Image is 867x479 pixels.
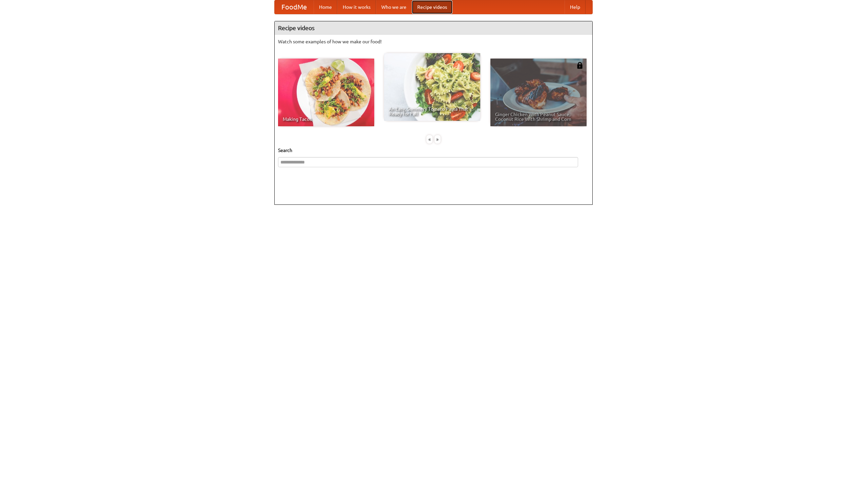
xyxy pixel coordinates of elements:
div: « [426,135,432,144]
a: Recipe videos [412,0,452,14]
p: Watch some examples of how we make our food! [278,38,589,45]
a: Home [314,0,337,14]
a: An Easy, Summery Tomato Pasta That's Ready for Fall [384,53,480,121]
h5: Search [278,147,589,154]
a: Making Tacos [278,59,374,126]
img: 483408.png [576,62,583,69]
span: An Easy, Summery Tomato Pasta That's Ready for Fall [389,107,475,116]
a: Who we are [376,0,412,14]
a: Help [565,0,586,14]
a: FoodMe [275,0,314,14]
a: How it works [337,0,376,14]
span: Making Tacos [283,117,369,122]
div: » [435,135,441,144]
h4: Recipe videos [275,21,592,35]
